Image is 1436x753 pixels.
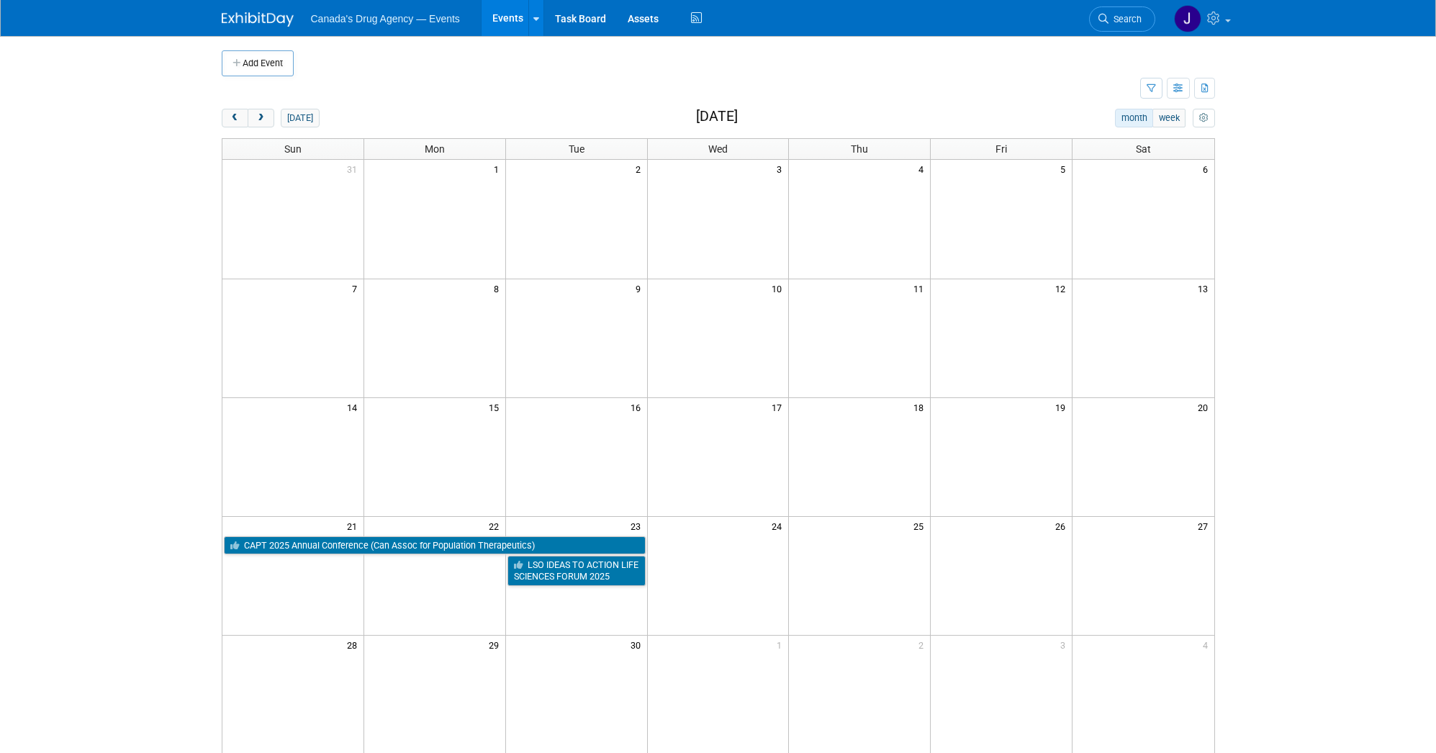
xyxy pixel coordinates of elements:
[222,50,294,76] button: Add Event
[1193,109,1214,127] button: myCustomButton
[1199,114,1209,123] i: Personalize Calendar
[912,517,930,535] span: 25
[1059,636,1072,654] span: 3
[1196,279,1214,297] span: 13
[1115,109,1153,127] button: month
[1136,143,1151,155] span: Sat
[222,12,294,27] img: ExhibitDay
[708,143,728,155] span: Wed
[346,160,363,178] span: 31
[912,398,930,416] span: 18
[492,279,505,297] span: 8
[770,279,788,297] span: 10
[487,636,505,654] span: 29
[346,517,363,535] span: 21
[770,398,788,416] span: 17
[284,143,302,155] span: Sun
[248,109,274,127] button: next
[281,109,319,127] button: [DATE]
[1174,5,1201,32] img: Jessica Gerwing
[1201,636,1214,654] span: 4
[770,517,788,535] span: 24
[629,398,647,416] span: 16
[1059,160,1072,178] span: 5
[634,279,647,297] span: 9
[1201,160,1214,178] span: 6
[1196,398,1214,416] span: 20
[917,160,930,178] span: 4
[507,556,646,585] a: LSO IDEAS TO ACTION LIFE SCIENCES FORUM 2025
[1054,398,1072,416] span: 19
[487,517,505,535] span: 22
[912,279,930,297] span: 11
[346,398,363,416] span: 14
[1108,14,1142,24] span: Search
[629,636,647,654] span: 30
[222,109,248,127] button: prev
[346,636,363,654] span: 28
[1054,517,1072,535] span: 26
[696,109,738,125] h2: [DATE]
[851,143,868,155] span: Thu
[1089,6,1155,32] a: Search
[995,143,1007,155] span: Fri
[775,160,788,178] span: 3
[629,517,647,535] span: 23
[1152,109,1186,127] button: week
[1196,517,1214,535] span: 27
[351,279,363,297] span: 7
[775,636,788,654] span: 1
[634,160,647,178] span: 2
[492,160,505,178] span: 1
[917,636,930,654] span: 2
[1054,279,1072,297] span: 12
[311,13,460,24] span: Canada's Drug Agency — Events
[224,536,646,555] a: CAPT 2025 Annual Conference (Can Assoc for Population Therapeutics)
[569,143,584,155] span: Tue
[425,143,445,155] span: Mon
[487,398,505,416] span: 15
